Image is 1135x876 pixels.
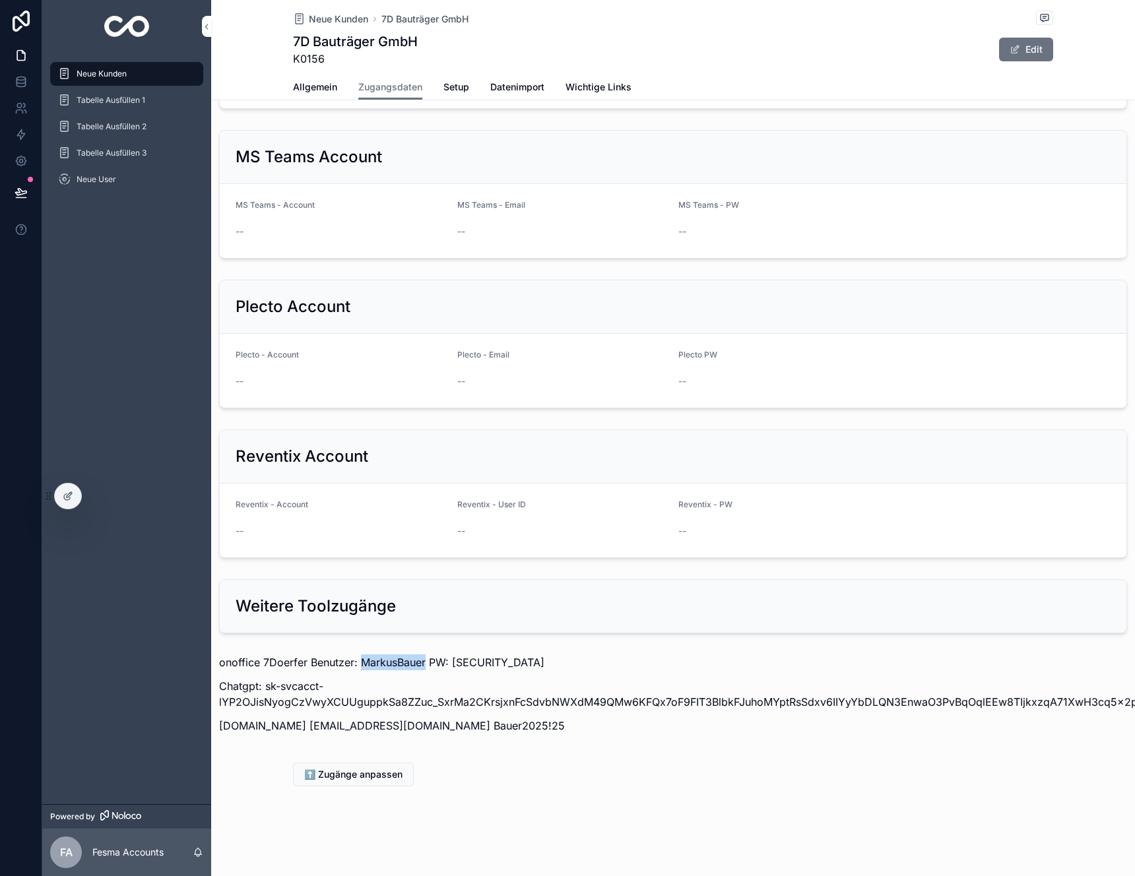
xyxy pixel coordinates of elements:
[236,499,308,509] span: Reventix - Account
[50,168,203,191] a: Neue User
[457,524,465,538] span: --
[293,13,368,26] a: Neue Kunden
[293,32,418,51] h1: 7D Bauträger GmbH
[50,141,203,165] a: Tabelle Ausfüllen 3
[457,350,509,360] span: Plecto - Email
[293,75,337,102] a: Allgemein
[490,80,544,94] span: Datenimport
[42,804,211,829] a: Powered by
[219,718,1127,734] p: [DOMAIN_NAME] [EMAIL_ADDRESS][DOMAIN_NAME] Bauer2025!25
[50,811,95,822] span: Powered by
[92,846,164,859] p: Fesma Accounts
[457,375,465,388] span: --
[42,53,211,208] div: scrollable content
[381,13,469,26] a: 7D Bauträger GmbH
[236,446,368,467] h2: Reventix Account
[678,350,717,360] span: Plecto PW
[104,16,150,37] img: App logo
[60,844,73,860] span: FA
[236,596,396,617] h2: Weitere Toolzugänge
[678,524,686,538] span: --
[236,350,299,360] span: Plecto - Account
[304,768,403,781] span: ⬆️ Zugänge anpassen
[457,200,525,210] span: MS Teams - Email
[443,75,469,102] a: Setup
[219,654,1127,670] p: onoffice 7Doerfer Benutzer: MarkusBauer PW: [SECURITY_DATA]
[50,88,203,112] a: Tabelle Ausfüllen 1
[566,75,632,102] a: Wichtige Links
[236,375,243,388] span: --
[219,678,1127,710] p: Chatgpt: sk-svcacct-lYP2OJisNyogCzVwyXCUUguppkSa8ZZuc_SxrMa2CKrsjxnFcSdvbNWXdM49QMw6KFQx7oF9FIT3B...
[566,80,632,94] span: Wichtige Links
[236,146,382,168] h2: MS Teams Account
[50,115,203,139] a: Tabelle Ausfüllen 2
[236,200,315,210] span: MS Teams - Account
[678,499,732,509] span: Reventix - PW
[77,121,146,132] span: Tabelle Ausfüllen 2
[50,62,203,86] a: Neue Kunden
[309,13,368,26] span: Neue Kunden
[457,499,526,509] span: Reventix - User ID
[236,296,350,317] h2: Plecto Account
[77,174,116,185] span: Neue User
[77,95,145,106] span: Tabelle Ausfüllen 1
[678,375,686,388] span: --
[358,75,422,100] a: Zugangsdaten
[293,80,337,94] span: Allgemein
[678,200,739,210] span: MS Teams - PW
[236,225,243,238] span: --
[236,524,243,538] span: --
[457,225,465,238] span: --
[678,225,686,238] span: --
[358,80,422,94] span: Zugangsdaten
[443,80,469,94] span: Setup
[999,38,1053,61] button: Edit
[293,763,414,786] button: ⬆️ Zugänge anpassen
[293,51,418,67] span: K0156
[77,148,146,158] span: Tabelle Ausfüllen 3
[77,69,127,79] span: Neue Kunden
[490,75,544,102] a: Datenimport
